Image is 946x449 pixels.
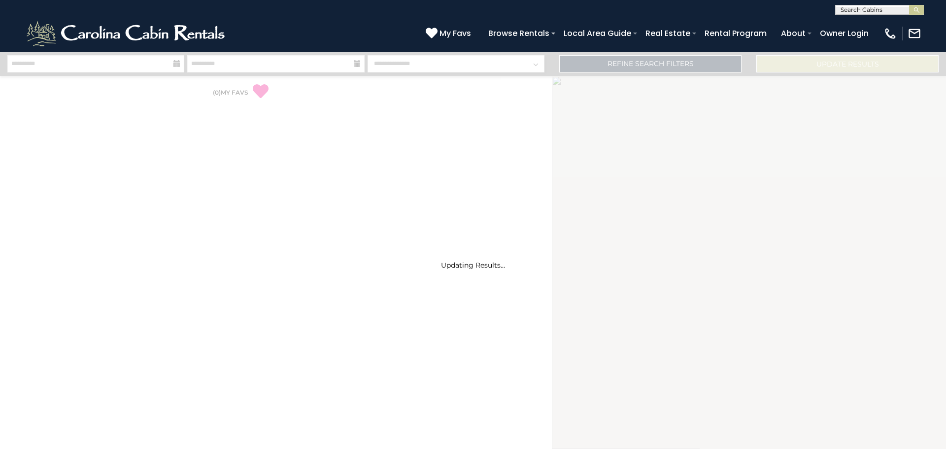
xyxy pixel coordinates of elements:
img: mail-regular-white.png [908,27,921,40]
a: Owner Login [815,25,874,42]
a: Real Estate [641,25,695,42]
a: My Favs [426,27,473,40]
a: Rental Program [700,25,772,42]
span: My Favs [439,27,471,39]
img: White-1-2.png [25,19,229,48]
a: Browse Rentals [483,25,554,42]
img: phone-regular-white.png [883,27,897,40]
a: Local Area Guide [559,25,636,42]
a: About [776,25,811,42]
